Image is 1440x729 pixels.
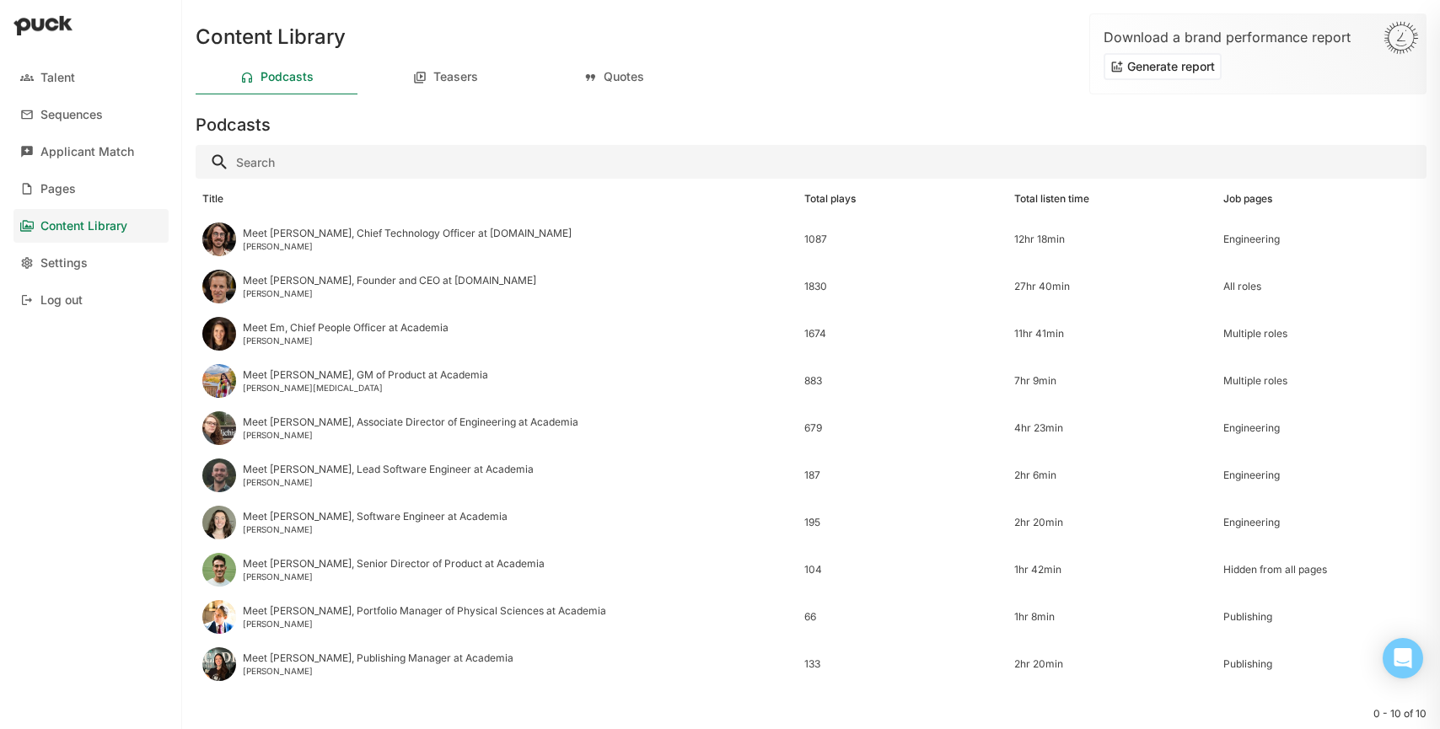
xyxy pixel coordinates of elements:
[804,658,1001,670] div: 133
[243,619,606,629] div: [PERSON_NAME]
[1014,517,1211,528] div: 2hr 20min
[433,70,478,84] div: Teasers
[243,322,449,334] div: Meet Em, Chief People Officer at Academia
[1383,638,1423,678] div: Open Intercom Messenger
[13,61,169,94] a: Talent
[1014,469,1211,481] div: 2hr 6min
[804,375,1001,387] div: 883
[40,256,88,271] div: Settings
[1223,564,1420,576] div: Hidden from all pages
[804,517,1001,528] div: 195
[13,246,169,280] a: Settings
[1223,422,1420,434] div: Engineering
[1223,517,1420,528] div: Engineering
[196,145,1427,179] input: Search
[1384,21,1419,55] img: Sun-D3Rjj4Si.svg
[804,328,1001,340] div: 1674
[261,70,314,84] div: Podcasts
[243,241,572,251] div: [PERSON_NAME]
[243,477,534,487] div: [PERSON_NAME]
[243,571,545,582] div: [PERSON_NAME]
[804,233,1001,245] div: 1087
[1223,233,1420,245] div: Engineering
[1223,658,1420,670] div: Publishing
[1014,281,1211,292] div: 27hr 40min
[243,464,534,475] div: Meet [PERSON_NAME], Lead Software Engineer at Academia
[1014,658,1211,670] div: 2hr 20min
[604,70,644,84] div: Quotes
[13,98,169,131] a: Sequences
[243,275,536,287] div: Meet [PERSON_NAME], Founder and CEO at [DOMAIN_NAME]
[1014,375,1211,387] div: 7hr 9min
[202,193,223,205] div: Title
[13,172,169,206] a: Pages
[1014,422,1211,434] div: 4hr 23min
[1223,281,1420,292] div: All roles
[804,564,1001,576] div: 104
[243,511,508,523] div: Meet [PERSON_NAME], Software Engineer at Academia
[40,182,76,196] div: Pages
[1014,193,1089,205] div: Total listen time
[243,524,508,534] div: [PERSON_NAME]
[196,115,271,135] h3: Podcasts
[1014,611,1211,623] div: 1hr 8min
[13,135,169,169] a: Applicant Match
[1223,375,1420,387] div: Multiple roles
[243,666,513,676] div: [PERSON_NAME]
[243,430,578,440] div: [PERSON_NAME]
[1223,328,1420,340] div: Multiple roles
[1223,469,1420,481] div: Engineering
[1104,53,1222,80] button: Generate report
[804,611,1001,623] div: 66
[1104,28,1412,46] div: Download a brand performance report
[243,288,536,298] div: [PERSON_NAME]
[243,383,488,393] div: [PERSON_NAME][MEDICAL_DATA]
[13,209,169,243] a: Content Library
[40,219,127,233] div: Content Library
[804,469,1001,481] div: 187
[243,605,606,617] div: Meet [PERSON_NAME], Portfolio Manager of Physical Sciences at Academia
[243,652,513,664] div: Meet [PERSON_NAME], Publishing Manager at Academia
[40,293,83,308] div: Log out
[40,108,103,122] div: Sequences
[804,422,1001,434] div: 679
[196,708,1427,720] div: 0 - 10 of 10
[40,145,134,159] div: Applicant Match
[243,335,449,346] div: [PERSON_NAME]
[40,71,75,85] div: Talent
[1223,193,1272,205] div: Job pages
[1014,564,1211,576] div: 1hr 42min
[243,416,578,428] div: Meet [PERSON_NAME], Associate Director of Engineering at Academia
[1223,611,1420,623] div: Publishing
[1014,233,1211,245] div: 12hr 18min
[1014,328,1211,340] div: 11hr 41min
[243,228,572,239] div: Meet [PERSON_NAME], Chief Technology Officer at [DOMAIN_NAME]
[243,369,488,381] div: Meet [PERSON_NAME], GM of Product at Academia
[196,27,346,47] h1: Content Library
[804,281,1001,292] div: 1830
[804,193,856,205] div: Total plays
[243,558,545,570] div: Meet [PERSON_NAME], Senior Director of Product at Academia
